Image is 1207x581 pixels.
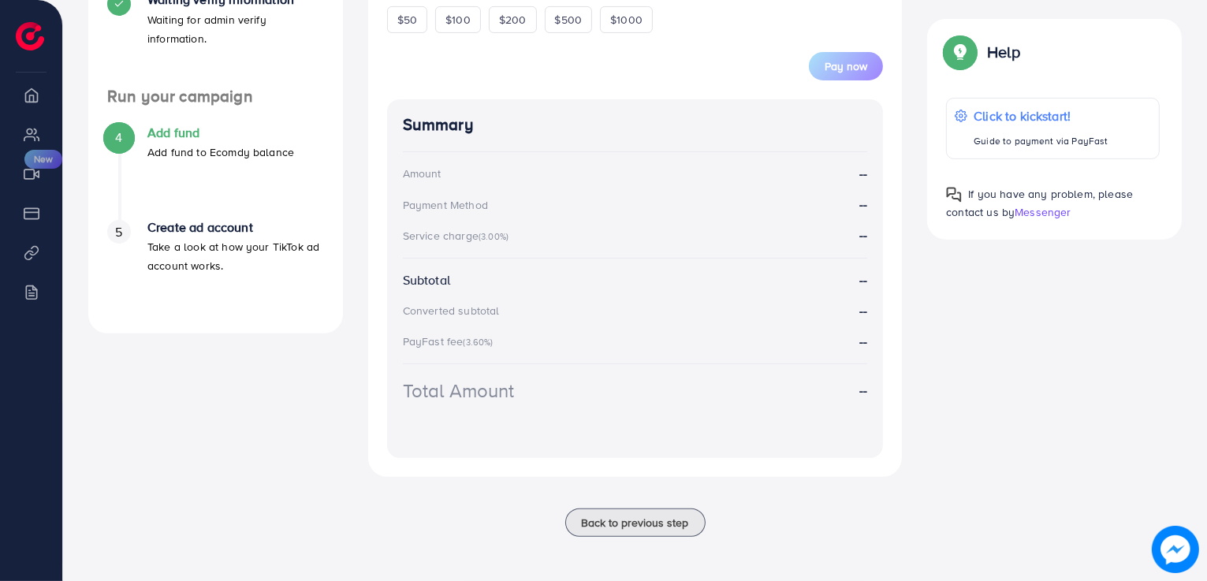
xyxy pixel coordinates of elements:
[403,303,500,318] div: Converted subtotal
[859,302,867,320] strong: --
[809,52,883,80] button: Pay now
[946,38,974,66] img: Popup guide
[16,22,44,50] img: logo
[946,186,1133,220] span: If you have any problem, please contact us by
[974,106,1108,125] p: Click to kickstart!
[115,128,122,147] span: 4
[397,12,417,28] span: $50
[974,132,1108,151] p: Guide to payment via PayFast
[403,271,450,289] div: Subtotal
[1152,526,1199,573] img: image
[1015,204,1071,220] span: Messenger
[859,271,867,289] strong: --
[403,228,513,244] div: Service charge
[610,12,643,28] span: $1000
[403,115,868,135] h4: Summary
[479,230,509,243] small: (3.00%)
[88,220,343,315] li: Create ad account
[987,43,1020,61] p: Help
[565,508,706,537] button: Back to previous step
[403,333,498,349] div: PayFast fee
[403,197,488,213] div: Payment Method
[403,166,441,181] div: Amount
[555,12,583,28] span: $500
[825,58,867,74] span: Pay now
[859,382,867,400] strong: --
[946,187,962,203] img: Popup guide
[147,237,324,275] p: Take a look at how your TikTok ad account works.
[445,12,471,28] span: $100
[88,87,343,106] h4: Run your campaign
[147,125,294,140] h4: Add fund
[582,515,689,531] span: Back to previous step
[147,143,294,162] p: Add fund to Ecomdy balance
[859,333,867,350] strong: --
[88,125,343,220] li: Add fund
[499,12,527,28] span: $200
[859,165,867,183] strong: --
[859,226,867,244] strong: --
[859,196,867,214] strong: --
[403,377,515,404] div: Total Amount
[464,336,494,348] small: (3.60%)
[115,223,122,241] span: 5
[147,220,324,235] h4: Create ad account
[147,10,324,48] p: Waiting for admin verify information.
